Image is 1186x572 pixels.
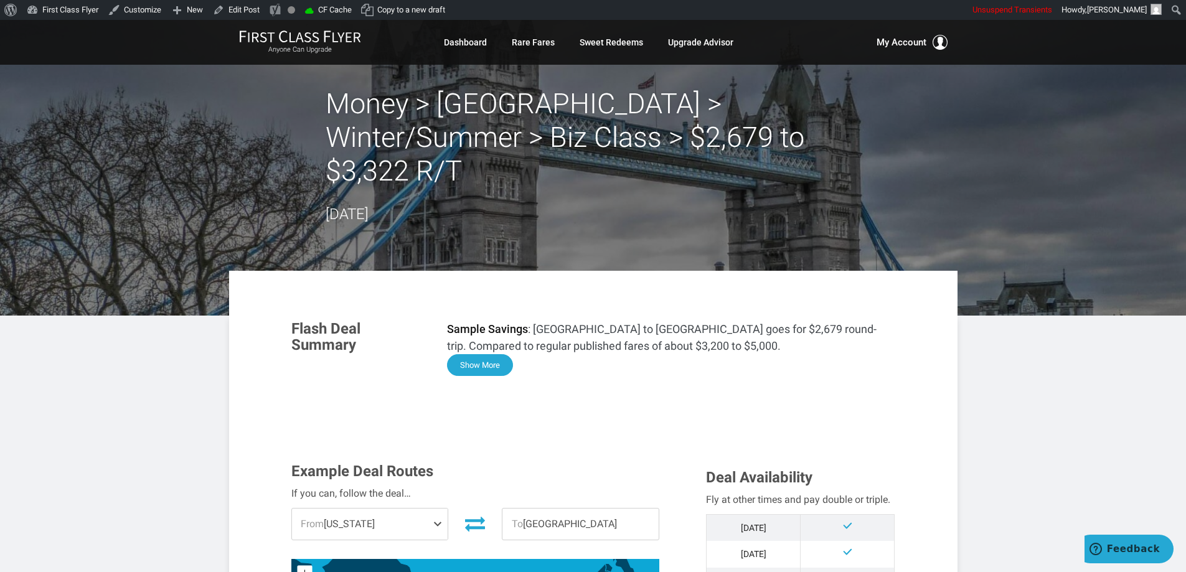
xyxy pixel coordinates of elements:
strong: Sample Savings [447,322,528,335]
span: [GEOGRAPHIC_DATA] [502,509,659,540]
p: : [GEOGRAPHIC_DATA] to [GEOGRAPHIC_DATA] goes for $2,679 round-trip. Compared to regular publishe... [447,321,895,354]
span: [US_STATE] [292,509,448,540]
a: Dashboard [444,31,487,54]
span: From [301,518,324,530]
span: Deal Availability [706,469,812,486]
span: To [512,518,523,530]
time: [DATE] [326,205,369,223]
h2: Money > [GEOGRAPHIC_DATA] > Winter/Summer > Biz Class > $2,679 to $3,322 R/T [326,87,861,188]
img: First Class Flyer [239,30,361,43]
a: First Class FlyerAnyone Can Upgrade [239,30,361,55]
a: Rare Fares [512,31,555,54]
span: Example Deal Routes [291,462,433,480]
button: Invert Route Direction [458,510,492,537]
div: If you can, follow the deal… [291,485,660,502]
span: Unsuspend Transients [972,5,1052,14]
small: Anyone Can Upgrade [239,45,361,54]
a: Sweet Redeems [580,31,643,54]
td: [DATE] [707,514,801,541]
h3: Flash Deal Summary [291,321,428,354]
button: My Account [877,35,948,50]
button: Show More [447,354,513,376]
a: Upgrade Advisor [668,31,733,54]
span: My Account [877,35,926,50]
iframe: Opens a widget where you can find more information [1085,535,1174,566]
div: Fly at other times and pay double or triple. [706,492,895,508]
td: [DATE] [707,541,801,567]
span: [PERSON_NAME] [1087,5,1147,14]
